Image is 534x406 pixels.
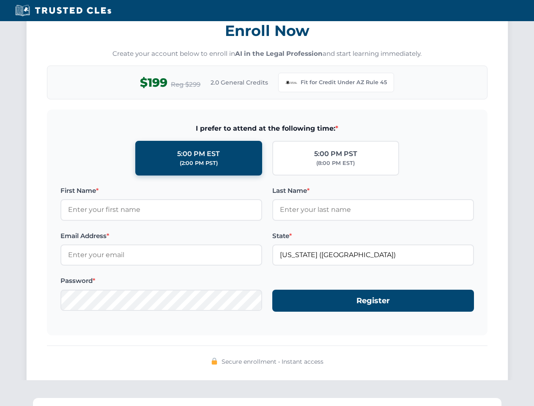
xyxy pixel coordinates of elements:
p: Create your account below to enroll in and start learning immediately. [47,49,487,59]
span: Fit for Credit Under AZ Rule 45 [301,78,387,87]
span: Secure enrollment • Instant access [222,357,323,366]
label: Password [60,276,262,286]
label: State [272,231,474,241]
label: Email Address [60,231,262,241]
span: 2.0 General Credits [211,78,268,87]
img: Arizona Bar [285,77,297,88]
div: 5:00 PM EST [177,148,220,159]
button: Register [272,290,474,312]
input: Arizona (AZ) [272,244,474,266]
div: (2:00 PM PST) [180,159,218,167]
input: Enter your first name [60,199,262,220]
img: 🔒 [211,358,218,365]
input: Enter your email [60,244,262,266]
h3: Enroll Now [47,17,487,44]
strong: AI in the Legal Profession [235,49,323,58]
div: 5:00 PM PST [314,148,357,159]
label: First Name [60,186,262,196]
span: Reg $299 [171,80,200,90]
span: I prefer to attend at the following time: [60,123,474,134]
span: $199 [140,73,167,92]
div: (8:00 PM EST) [316,159,355,167]
input: Enter your last name [272,199,474,220]
img: Trusted CLEs [13,4,114,17]
label: Last Name [272,186,474,196]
